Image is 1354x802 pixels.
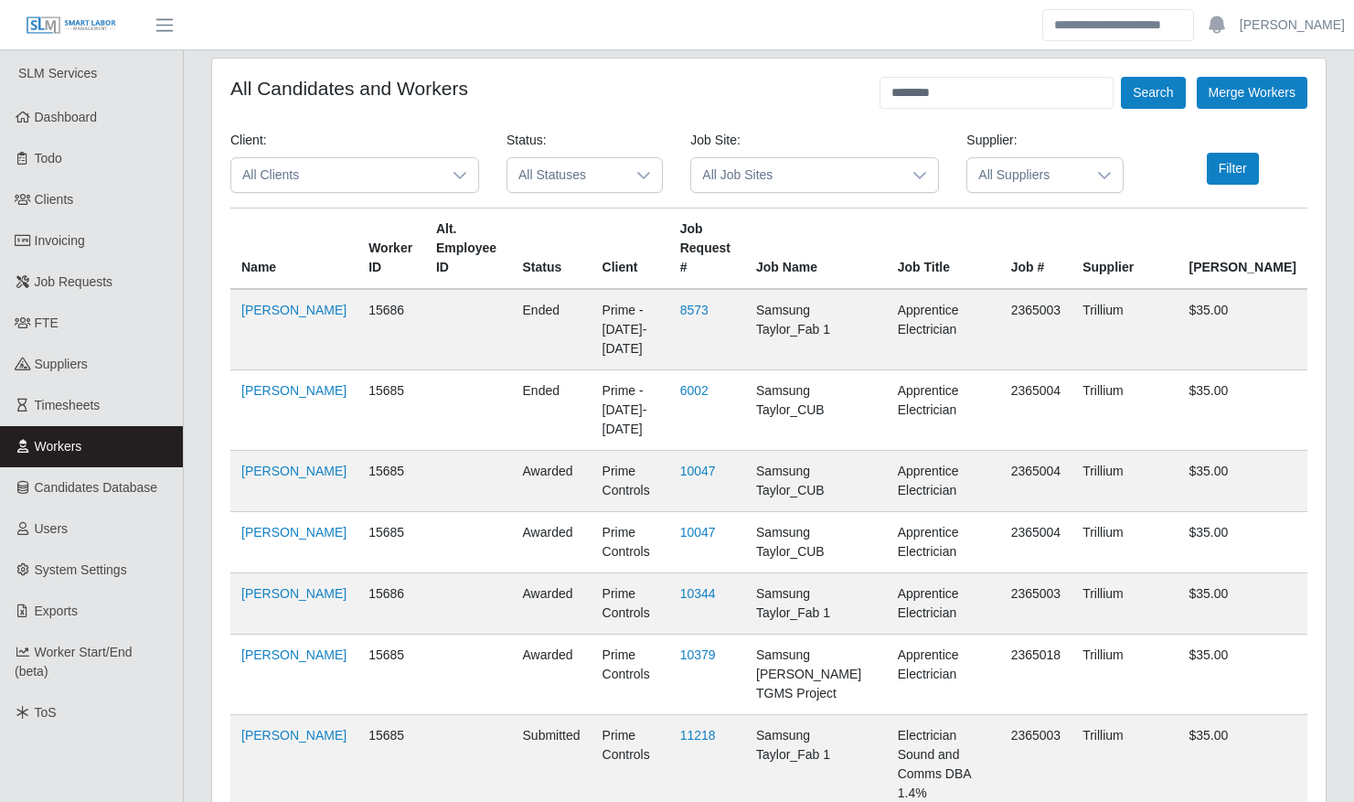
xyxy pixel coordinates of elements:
[1071,573,1178,635] td: Trillium
[1071,209,1178,290] th: Supplier
[1071,289,1178,370] td: Trillium
[592,512,669,573] td: Prime Controls
[507,158,625,192] span: All Statuses
[1178,512,1307,573] td: $35.00
[241,647,346,662] a: [PERSON_NAME]
[35,562,127,577] span: System Settings
[35,357,88,371] span: Suppliers
[887,635,1000,715] td: Apprentice Electrician
[357,512,425,573] td: 15685
[887,512,1000,573] td: Apprentice Electrician
[241,464,346,478] a: [PERSON_NAME]
[357,209,425,290] th: Worker ID
[1000,451,1072,512] td: 2365004
[745,370,887,451] td: Samsung Taylor_CUB
[512,635,592,715] td: awarded
[512,370,592,451] td: ended
[745,635,887,715] td: Samsung [PERSON_NAME] TGMS Project
[745,209,887,290] th: Job Name
[887,451,1000,512] td: Apprentice Electrician
[887,289,1000,370] td: Apprentice Electrician
[680,586,716,601] a: 10344
[230,209,357,290] th: Name
[241,525,346,540] a: [PERSON_NAME]
[425,209,512,290] th: Alt. Employee ID
[1240,16,1345,35] a: [PERSON_NAME]
[680,383,709,398] a: 6002
[35,274,113,289] span: Job Requests
[512,451,592,512] td: awarded
[357,573,425,635] td: 15686
[592,451,669,512] td: Prime Controls
[357,451,425,512] td: 15685
[357,289,425,370] td: 15686
[1042,9,1194,41] input: Search
[231,158,442,192] span: All Clients
[680,464,716,478] a: 10047
[35,192,74,207] span: Clients
[512,289,592,370] td: ended
[680,728,716,743] a: 11218
[1178,573,1307,635] td: $35.00
[1000,289,1072,370] td: 2365003
[1071,370,1178,451] td: Trillium
[691,158,901,192] span: All Job Sites
[35,315,59,330] span: FTE
[26,16,117,36] img: SLM Logo
[669,209,745,290] th: Job Request #
[241,383,346,398] a: [PERSON_NAME]
[241,586,346,601] a: [PERSON_NAME]
[1000,209,1072,290] th: Job #
[1178,289,1307,370] td: $35.00
[1000,512,1072,573] td: 2365004
[35,705,57,720] span: ToS
[357,370,425,451] td: 15685
[241,728,346,743] a: [PERSON_NAME]
[680,647,716,662] a: 10379
[1178,451,1307,512] td: $35.00
[35,110,98,124] span: Dashboard
[680,303,709,317] a: 8573
[35,480,158,495] span: Candidates Database
[592,370,669,451] td: Prime - [DATE]-[DATE]
[1197,77,1307,109] button: Merge Workers
[1000,635,1072,715] td: 2365018
[1000,370,1072,451] td: 2365004
[35,151,62,166] span: Todo
[35,521,69,536] span: Users
[512,209,592,290] th: Status
[887,573,1000,635] td: Apprentice Electrician
[1178,635,1307,715] td: $35.00
[35,439,82,454] span: Workers
[690,131,740,150] label: Job Site:
[592,635,669,715] td: Prime Controls
[512,573,592,635] td: awarded
[1071,451,1178,512] td: Trillium
[512,512,592,573] td: awarded
[35,233,85,248] span: Invoicing
[1178,370,1307,451] td: $35.00
[967,158,1085,192] span: All Suppliers
[357,635,425,715] td: 15685
[1121,77,1185,109] button: Search
[506,131,547,150] label: Status:
[592,573,669,635] td: Prime Controls
[887,370,1000,451] td: Apprentice Electrician
[15,645,133,679] span: Worker Start/End (beta)
[18,66,97,80] span: SLM Services
[745,512,887,573] td: Samsung Taylor_CUB
[680,525,716,540] a: 10047
[230,77,468,100] h4: All Candidates and Workers
[35,398,101,412] span: Timesheets
[592,289,669,370] td: Prime - [DATE]-[DATE]
[1000,573,1072,635] td: 2365003
[592,209,669,290] th: Client
[887,209,1000,290] th: Job Title
[35,604,78,618] span: Exports
[745,451,887,512] td: Samsung Taylor_CUB
[1071,635,1178,715] td: Trillium
[1178,209,1307,290] th: [PERSON_NAME]
[1071,512,1178,573] td: Trillium
[745,289,887,370] td: Samsung Taylor_Fab 1
[230,131,267,150] label: Client:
